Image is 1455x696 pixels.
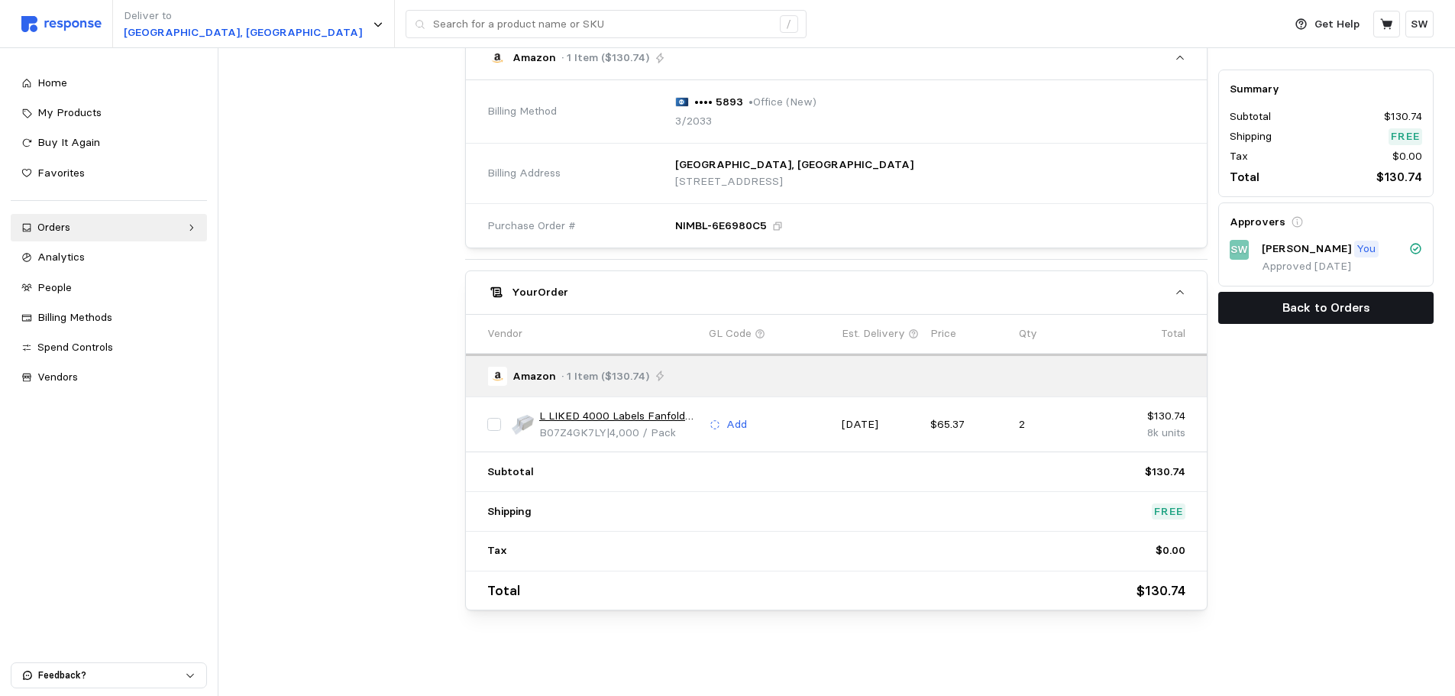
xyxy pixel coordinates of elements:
[38,668,185,682] p: Feedback?
[561,50,649,66] p: · 1 Item ($130.74)
[466,314,1207,610] div: YourOrder
[37,310,112,324] span: Billing Methods
[1356,241,1376,257] p: You
[1230,214,1285,230] h5: Approvers
[37,219,180,236] div: Orders
[124,8,362,24] p: Deliver to
[1314,16,1360,33] p: Get Help
[675,157,913,173] p: [GEOGRAPHIC_DATA], [GEOGRAPHIC_DATA]
[487,580,520,602] p: Total
[37,370,78,384] span: Vendors
[11,129,207,157] a: Buy It Again
[1376,167,1422,186] p: $130.74
[675,218,767,235] p: NIMBL-6E6980C5
[1230,108,1271,125] p: Subtotal
[726,416,747,433] p: Add
[11,160,207,187] a: Favorites
[124,24,362,41] p: [GEOGRAPHIC_DATA], [GEOGRAPHIC_DATA]
[11,663,206,688] button: Feedback?
[11,334,207,361] a: Spend Controls
[561,368,649,385] p: · 1 Item ($130.74)
[1137,580,1185,602] p: $130.74
[1286,10,1369,39] button: Get Help
[1161,325,1185,342] p: Total
[930,325,956,342] p: Price
[1019,325,1037,342] p: Qty
[37,135,100,149] span: Buy It Again
[1282,298,1370,317] p: Back to Orders
[11,364,207,391] a: Vendors
[1230,81,1422,97] h5: Summary
[842,416,920,433] p: [DATE]
[1392,148,1422,165] p: $0.00
[11,214,207,241] a: Orders
[11,70,207,97] a: Home
[433,11,771,38] input: Search for a product name or SKU
[512,284,568,300] h5: Your Order
[466,37,1207,79] button: Amazon· 1 Item ($130.74)
[675,173,913,190] p: [STREET_ADDRESS]
[606,426,676,439] span: | 4,000 / Pack
[37,280,72,294] span: People
[1384,108,1422,125] p: $130.74
[487,464,534,481] p: Subtotal
[487,542,507,559] p: Tax
[512,413,534,435] img: 61kZ5mp4iJL.__AC_SX300_SY300_QL70_FMwebp_.jpg
[11,99,207,127] a: My Products
[1262,258,1422,275] p: Approved [DATE]
[487,325,522,342] p: Vendor
[466,271,1207,314] button: YourOrder
[466,80,1207,248] div: Amazon· 1 Item ($130.74)
[21,16,102,32] img: svg%3e
[37,105,102,119] span: My Products
[694,94,743,111] p: •••• 5893
[37,340,113,354] span: Spend Controls
[842,325,905,342] p: Est. Delivery
[1145,464,1185,481] p: $130.74
[487,103,557,120] span: Billing Method
[539,426,606,439] span: B07Z4GK7LY
[1230,148,1248,165] p: Tax
[1019,416,1097,433] p: 2
[1154,503,1183,520] p: Free
[1230,128,1272,145] p: Shipping
[37,166,85,180] span: Favorites
[1262,241,1351,257] p: [PERSON_NAME]
[709,416,748,434] button: Add
[512,50,556,66] p: Amazon
[1405,11,1434,37] button: SW
[487,503,532,520] p: Shipping
[539,408,698,425] a: L LIKED 4000 Labels Fanfold 4" x 6" Direct Thermal Labels, with Perforated line for Thermal Print...
[1230,167,1259,186] p: Total
[37,76,67,89] span: Home
[749,94,816,111] p: • Office (New)
[1107,425,1185,442] p: 8k units
[930,416,1008,433] p: $65.37
[11,274,207,302] a: People
[11,304,207,332] a: Billing Methods
[11,244,207,271] a: Analytics
[1156,542,1185,559] p: $0.00
[487,218,576,235] span: Purchase Order #
[1218,292,1434,324] button: Back to Orders
[487,165,561,182] span: Billing Address
[1107,408,1185,425] p: $130.74
[1230,241,1248,258] p: SW
[675,97,689,106] img: svg%3e
[512,368,556,385] p: Amazon
[37,250,85,264] span: Analytics
[1411,16,1428,33] p: SW
[1391,128,1420,145] p: Free
[780,15,798,34] div: /
[709,325,752,342] p: GL Code
[675,113,712,130] p: 3/2033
